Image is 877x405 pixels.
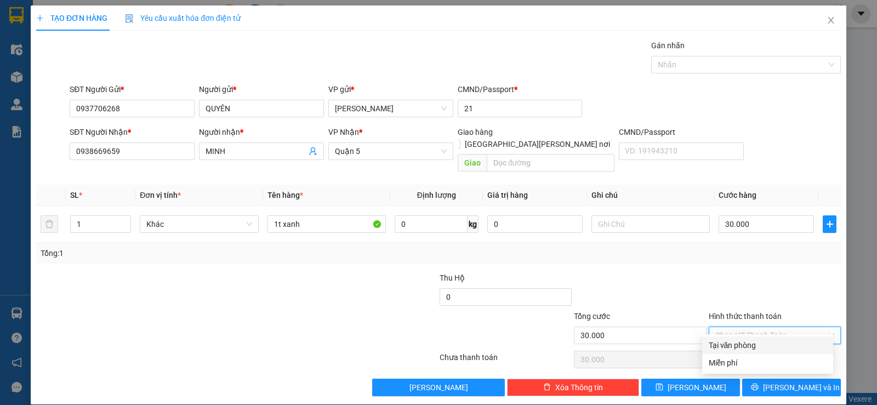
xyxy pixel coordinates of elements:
[458,83,583,95] div: CMND/Passport
[487,191,528,199] span: Giá trị hàng
[458,154,487,172] span: Giao
[92,42,151,50] b: [DOMAIN_NAME]
[719,191,756,199] span: Cước hàng
[438,351,573,370] div: Chưa thanh toán
[641,379,740,396] button: save[PERSON_NAME]
[41,215,58,233] button: delete
[709,357,827,369] div: Miễn phí
[267,191,303,199] span: Tên hàng
[574,312,610,321] span: Tổng cước
[440,273,465,282] span: Thu Hộ
[119,14,145,40] img: logo.jpg
[70,191,79,199] span: SL
[92,52,151,66] li: (c) 2017
[656,383,663,392] span: save
[70,126,195,138] div: SĐT Người Nhận
[487,154,615,172] input: Dọc đường
[409,381,468,393] span: [PERSON_NAME]
[125,14,134,23] img: icon
[335,100,447,117] span: Phan Rang
[14,71,40,122] b: Trà Lan Viên
[668,381,726,393] span: [PERSON_NAME]
[543,383,551,392] span: delete
[267,215,386,233] input: VD: Bàn, Ghế
[742,379,841,396] button: printer[PERSON_NAME] và In
[140,191,181,199] span: Đơn vị tính
[199,126,324,138] div: Người nhận
[417,191,456,199] span: Định lượng
[125,14,241,22] span: Yêu cầu xuất hóa đơn điện tử
[827,16,835,25] span: close
[309,147,317,156] span: user-add
[36,14,107,22] span: TẠO ĐƠN HÀNG
[555,381,603,393] span: Xóa Thông tin
[460,138,614,150] span: [GEOGRAPHIC_DATA][PERSON_NAME] nơi
[41,247,339,259] div: Tổng: 1
[651,41,685,50] label: Gán nhãn
[146,216,252,232] span: Khác
[619,126,744,138] div: CMND/Passport
[709,339,827,351] div: Tại văn phòng
[199,83,324,95] div: Người gửi
[36,14,44,22] span: plus
[458,128,493,136] span: Giao hàng
[816,5,846,36] button: Close
[507,379,639,396] button: deleteXóa Thông tin
[763,381,840,393] span: [PERSON_NAME] và In
[487,215,583,233] input: 0
[328,83,453,95] div: VP gửi
[709,312,782,321] label: Hình thức thanh toán
[468,215,479,233] span: kg
[70,83,195,95] div: SĐT Người Gửi
[751,383,759,392] span: printer
[335,143,447,159] span: Quận 5
[823,215,836,233] button: plus
[328,128,359,136] span: VP Nhận
[67,16,109,124] b: Trà Lan Viên - Gửi khách hàng
[587,185,714,206] th: Ghi chú
[372,379,504,396] button: [PERSON_NAME]
[591,215,710,233] input: Ghi Chú
[823,220,836,229] span: plus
